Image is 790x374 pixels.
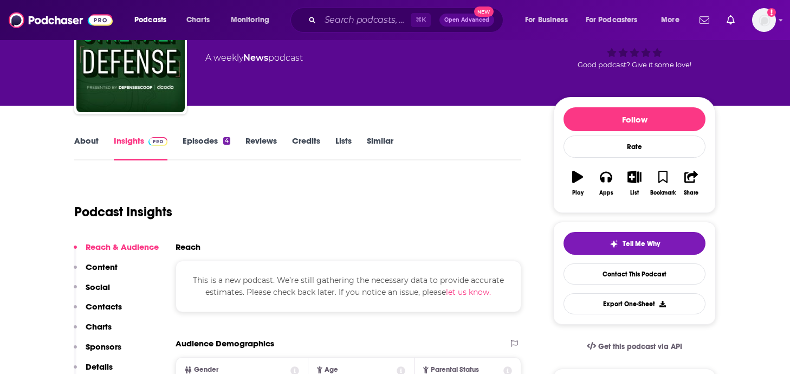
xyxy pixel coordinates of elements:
[752,8,776,32] button: Show profile menu
[599,190,613,196] div: Apps
[74,321,112,341] button: Charts
[74,301,122,321] button: Contacts
[76,4,185,112] img: CTRL + ALT + DEFENSE
[411,13,431,27] span: ⌘ K
[553,11,716,79] div: Good podcast? Give it some love!
[176,242,200,252] h2: Reach
[86,341,121,352] p: Sponsors
[517,11,581,29] button: open menu
[620,164,649,203] button: List
[367,136,393,160] a: Similar
[223,11,283,29] button: open menu
[86,282,110,292] p: Social
[243,53,268,63] a: News
[231,12,269,28] span: Monitoring
[86,362,113,372] p: Details
[564,107,705,131] button: Follow
[446,286,491,298] button: let us know.
[301,8,514,33] div: Search podcasts, credits, & more...
[205,51,303,65] div: A weekly podcast
[474,7,494,17] span: New
[564,293,705,314] button: Export One-Sheet
[598,342,682,351] span: Get this podcast via API
[444,17,489,23] span: Open Advanced
[564,263,705,285] a: Contact This Podcast
[649,164,677,203] button: Bookmark
[767,8,776,17] svg: Add a profile image
[325,366,338,373] span: Age
[223,137,230,145] div: 4
[661,12,679,28] span: More
[439,14,494,27] button: Open AdvancedNew
[431,366,479,373] span: Parental Status
[653,11,693,29] button: open menu
[193,275,504,297] span: This is a new podcast. We’re still gathering the necessary data to provide accurate estimates. Pl...
[74,341,121,362] button: Sponsors
[86,262,118,272] p: Content
[586,12,638,28] span: For Podcasters
[74,282,110,302] button: Social
[752,8,776,32] span: Logged in as hsmelter
[74,262,118,282] button: Content
[148,137,167,146] img: Podchaser Pro
[114,136,167,160] a: InsightsPodchaser Pro
[320,11,411,29] input: Search podcasts, credits, & more...
[578,61,691,69] span: Good podcast? Give it some love!
[176,338,274,349] h2: Audience Demographics
[684,190,698,196] div: Share
[564,136,705,158] div: Rate
[194,366,218,373] span: Gender
[186,12,210,28] span: Charts
[74,204,172,220] h1: Podcast Insights
[86,321,112,332] p: Charts
[650,190,676,196] div: Bookmark
[623,240,660,248] span: Tell Me Why
[752,8,776,32] img: User Profile
[525,12,568,28] span: For Business
[9,10,113,30] img: Podchaser - Follow, Share and Rate Podcasts
[630,190,639,196] div: List
[183,136,230,160] a: Episodes4
[564,232,705,255] button: tell me why sparkleTell Me Why
[677,164,705,203] button: Share
[245,136,277,160] a: Reviews
[578,333,691,360] a: Get this podcast via API
[86,301,122,312] p: Contacts
[292,136,320,160] a: Credits
[134,12,166,28] span: Podcasts
[579,11,653,29] button: open menu
[74,242,159,262] button: Reach & Audience
[564,164,592,203] button: Play
[695,11,714,29] a: Show notifications dropdown
[74,136,99,160] a: About
[179,11,216,29] a: Charts
[722,11,739,29] a: Show notifications dropdown
[610,240,618,248] img: tell me why sparkle
[335,136,352,160] a: Lists
[592,164,620,203] button: Apps
[127,11,180,29] button: open menu
[86,242,159,252] p: Reach & Audience
[572,190,584,196] div: Play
